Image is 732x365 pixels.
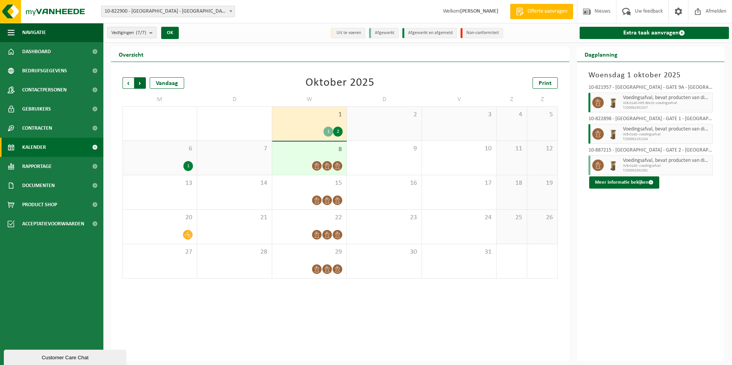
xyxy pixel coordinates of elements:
[527,93,558,106] td: Z
[276,213,343,222] span: 22
[111,47,151,62] h2: Overzicht
[276,111,343,119] span: 1
[402,28,457,38] li: Afgewerkt en afgemeld
[351,145,417,153] span: 9
[134,77,146,89] span: Volgende
[426,213,492,222] span: 24
[533,77,558,89] a: Print
[588,116,713,124] div: 10-822898 - [GEOGRAPHIC_DATA] - GATE 1 - [GEOGRAPHIC_DATA]
[22,99,51,119] span: Gebruikers
[460,8,498,14] strong: [PERSON_NAME]
[526,8,569,15] span: Offerte aanvragen
[333,127,343,137] div: 2
[577,47,625,62] h2: Dagplanning
[500,145,523,153] span: 11
[201,213,268,222] span: 21
[623,168,711,173] span: T250002301381
[351,213,417,222] span: 23
[589,176,659,189] button: Meer informatie bekijken
[347,93,422,106] td: D
[22,61,67,80] span: Bedrijfsgegevens
[22,195,57,214] span: Product Shop
[351,111,417,119] span: 2
[608,160,619,171] img: WB-0140-HPE-BN-01
[101,6,235,17] span: 10-822900 - BELLEWAERDE PARK - ZILLEBEKE
[22,138,46,157] span: Kalender
[161,27,179,39] button: OK
[127,145,193,153] span: 6
[588,148,713,155] div: 10-887215 - [GEOGRAPHIC_DATA] - GATE 2 - [GEOGRAPHIC_DATA]
[623,137,711,142] span: T250002131154
[531,111,554,119] span: 5
[201,179,268,187] span: 14
[22,23,46,42] span: Navigatie
[608,128,619,140] img: WB-0140-HPE-BN-01
[531,179,554,187] span: 19
[22,157,52,176] span: Rapportage
[22,176,55,195] span: Documenten
[123,93,197,106] td: M
[623,158,711,164] span: Voedingsafval, bevat producten van dierlijke oorsprong, onverpakt, categorie 3
[22,80,67,99] span: Contactpersonen
[426,248,492,256] span: 31
[623,106,711,110] span: T250002301327
[461,28,503,38] li: Non-conformiteit
[197,93,272,106] td: D
[623,101,711,106] span: WB-0140-HPE-BN-01 voedingsafval
[331,28,365,38] li: Uit te voeren
[426,111,492,119] span: 3
[150,77,184,89] div: Vandaag
[351,248,417,256] span: 30
[201,145,268,153] span: 7
[426,179,492,187] span: 17
[136,30,146,35] count: (7/7)
[183,161,193,171] div: 1
[123,77,134,89] span: Vorige
[127,213,193,222] span: 20
[22,214,84,233] span: Acceptatievoorwaarden
[531,213,554,222] span: 26
[623,126,711,132] span: Voedingsafval, bevat producten van dierlijke oorsprong, onverpakt, categorie 3
[623,164,711,168] span: WB-0140- voedingsafval
[531,145,554,153] span: 12
[107,27,157,38] button: Vestigingen(7/7)
[500,111,523,119] span: 4
[510,4,573,19] a: Offerte aanvragen
[22,119,52,138] span: Contracten
[497,93,527,106] td: Z
[276,248,343,256] span: 29
[276,179,343,187] span: 15
[101,6,235,17] span: 10-822900 - BELLEWAERDE PARK - ZILLEBEKE
[422,93,497,106] td: V
[201,248,268,256] span: 28
[500,213,523,222] span: 25
[111,27,146,39] span: Vestigingen
[623,132,711,137] span: WB-0140- voedingsafval
[4,348,128,365] iframe: chat widget
[369,28,399,38] li: Afgewerkt
[588,85,713,93] div: 10-821957 - [GEOGRAPHIC_DATA] - GATE 9A - [GEOGRAPHIC_DATA]
[127,248,193,256] span: 27
[539,80,552,86] span: Print
[127,179,193,187] span: 13
[426,145,492,153] span: 10
[623,95,711,101] span: Voedingsafval, bevat producten van dierlijke oorsprong, onverpakt, categorie 3
[588,70,713,81] h3: Woensdag 1 oktober 2025
[306,77,374,89] div: Oktober 2025
[22,42,51,61] span: Dashboard
[324,127,333,137] div: 1
[580,27,729,39] a: Extra taak aanvragen
[272,93,347,106] td: W
[608,97,619,108] img: WB-0140-HPE-BN-01
[500,179,523,187] span: 18
[351,179,417,187] span: 16
[276,145,343,154] span: 8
